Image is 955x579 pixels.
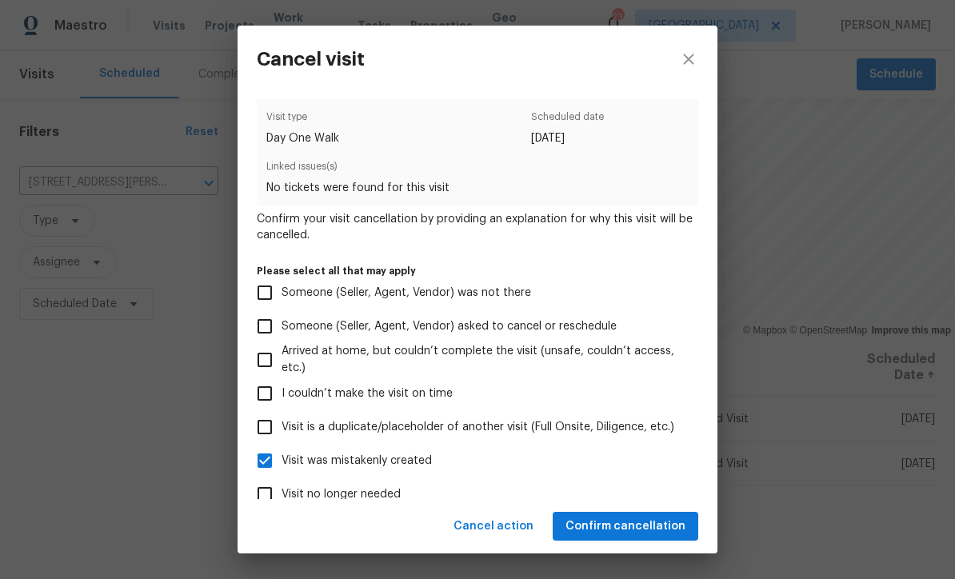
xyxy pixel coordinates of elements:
[257,48,365,70] h3: Cancel visit
[531,109,604,130] span: Scheduled date
[257,211,698,243] span: Confirm your visit cancellation by providing an explanation for why this visit will be cancelled.
[282,419,674,436] span: Visit is a duplicate/placeholder of another visit (Full Onsite, Diligence, etc.)
[266,158,689,180] span: Linked issues(s)
[266,180,689,196] span: No tickets were found for this visit
[266,109,339,130] span: Visit type
[282,486,401,503] span: Visit no longer needed
[282,385,453,402] span: I couldn’t make the visit on time
[565,517,685,537] span: Confirm cancellation
[531,130,604,146] span: [DATE]
[266,130,339,146] span: Day One Walk
[282,285,531,301] span: Someone (Seller, Agent, Vendor) was not there
[454,517,533,537] span: Cancel action
[553,512,698,541] button: Confirm cancellation
[282,343,685,377] span: Arrived at home, but couldn’t complete the visit (unsafe, couldn’t access, etc.)
[447,512,540,541] button: Cancel action
[282,453,432,469] span: Visit was mistakenly created
[257,266,698,276] label: Please select all that may apply
[660,26,717,93] button: close
[282,318,617,335] span: Someone (Seller, Agent, Vendor) asked to cancel or reschedule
